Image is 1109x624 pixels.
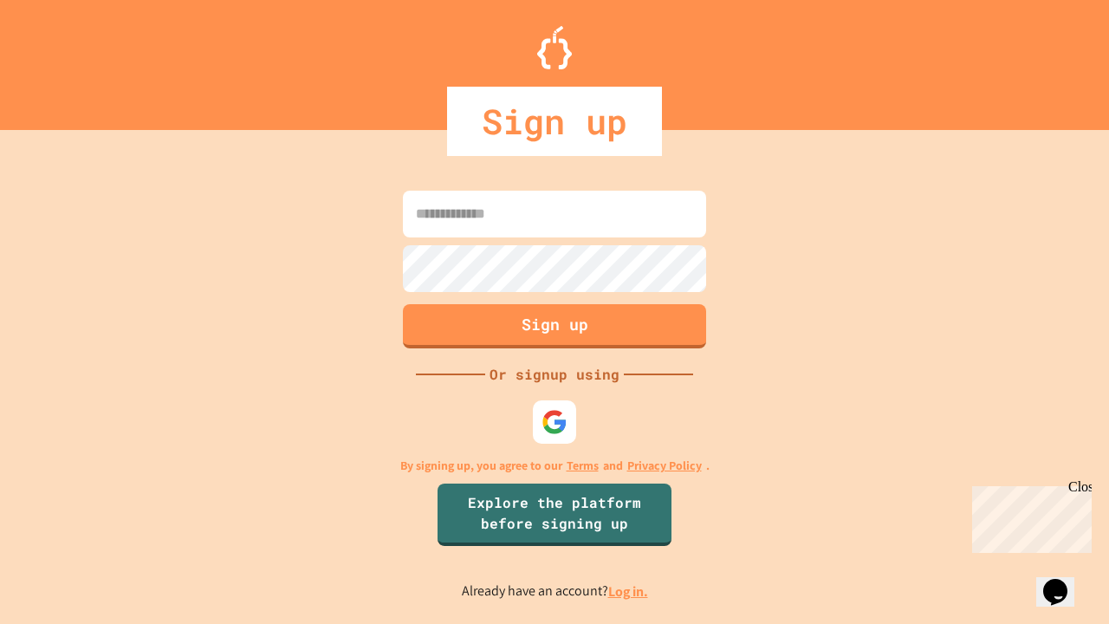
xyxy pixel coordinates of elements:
[403,304,706,348] button: Sign up
[608,582,648,601] a: Log in.
[7,7,120,110] div: Chat with us now!Close
[542,409,567,435] img: google-icon.svg
[965,479,1092,553] iframe: chat widget
[447,87,662,156] div: Sign up
[485,364,624,385] div: Or signup using
[438,484,671,546] a: Explore the platform before signing up
[537,26,572,69] img: Logo.svg
[400,457,710,475] p: By signing up, you agree to our and .
[462,581,648,602] p: Already have an account?
[567,457,599,475] a: Terms
[1036,555,1092,607] iframe: chat widget
[627,457,702,475] a: Privacy Policy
